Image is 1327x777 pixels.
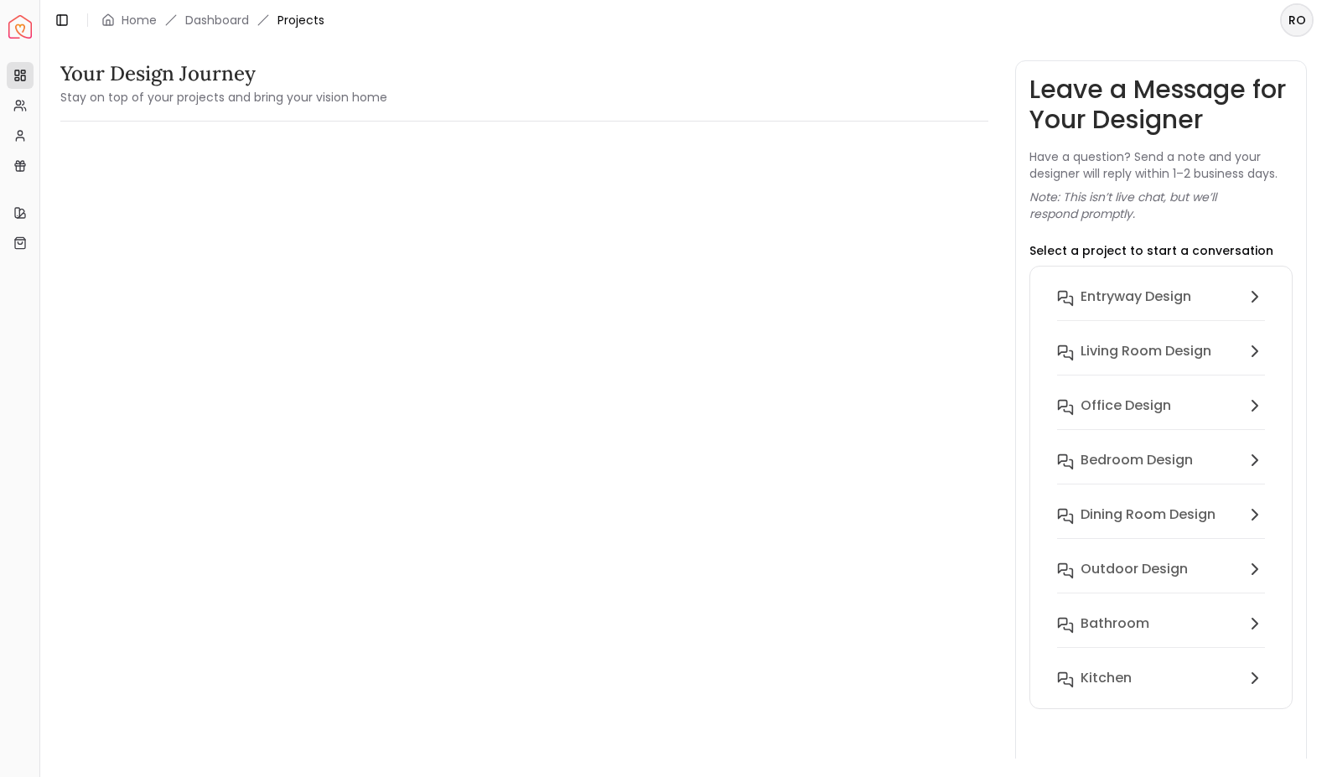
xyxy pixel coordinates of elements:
[1081,559,1188,579] h6: Outdoor design
[1029,148,1293,182] p: Have a question? Send a note and your designer will reply within 1–2 business days.
[1029,75,1293,135] h3: Leave a Message for Your Designer
[60,89,387,106] small: Stay on top of your projects and bring your vision home
[1044,389,1278,443] button: Office design
[1282,5,1312,35] span: RO
[1081,287,1191,307] h6: entryway design
[1044,552,1278,607] button: Outdoor design
[1044,661,1278,695] button: Kitchen
[185,12,249,28] a: Dashboard
[122,12,157,28] a: Home
[1081,614,1149,634] h6: Bathroom
[101,12,324,28] nav: breadcrumb
[1044,498,1278,552] button: Dining Room design
[1029,242,1273,259] p: Select a project to start a conversation
[1029,189,1293,222] p: Note: This isn’t live chat, but we’ll respond promptly.
[277,12,324,28] span: Projects
[1081,450,1193,470] h6: Bedroom design
[60,60,387,87] h3: Your Design Journey
[1081,341,1211,361] h6: Living Room design
[1044,607,1278,661] button: Bathroom
[1081,396,1171,416] h6: Office design
[1044,334,1278,389] button: Living Room design
[1081,668,1132,688] h6: Kitchen
[1280,3,1314,37] button: RO
[8,15,32,39] img: Spacejoy Logo
[1044,280,1278,334] button: entryway design
[8,15,32,39] a: Spacejoy
[1044,443,1278,498] button: Bedroom design
[1081,505,1216,525] h6: Dining Room design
